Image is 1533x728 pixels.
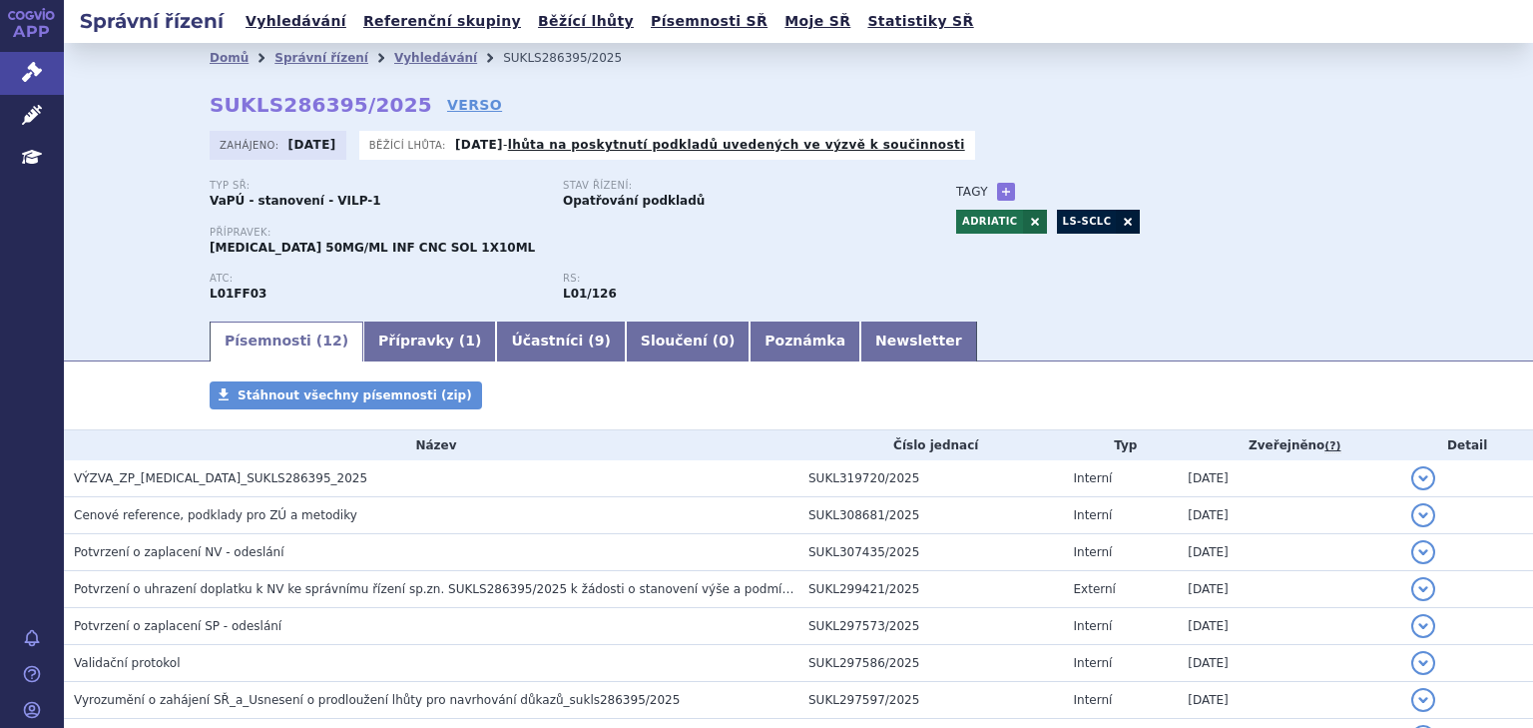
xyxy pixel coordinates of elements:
[1324,439,1340,453] abbr: (?)
[798,497,1064,534] td: SUKL308681/2025
[1074,619,1113,633] span: Interní
[1178,460,1401,497] td: [DATE]
[210,51,249,65] a: Domů
[64,430,798,460] th: Název
[595,333,605,349] span: 9
[1411,540,1435,564] button: detail
[1401,430,1533,460] th: Detail
[956,180,988,204] h3: Tagy
[719,333,729,349] span: 0
[798,682,1064,719] td: SUKL297597/2025
[210,273,543,285] p: ATC:
[210,241,535,255] span: [MEDICAL_DATA] 50MG/ML INF CNC SOL 1X10ML
[626,322,750,362] a: Sloučení (0)
[288,138,336,152] strong: [DATE]
[210,287,266,301] strong: DURVALUMAB
[394,51,477,65] a: Vyhledávání
[447,95,502,115] a: VERSO
[74,582,1076,596] span: Potvrzení o uhrazení doplatku k NV ke správnímu řízení sp.zn. SUKLS286395/2025 k žádosti o stanov...
[1178,430,1401,460] th: Zveřejněno
[1074,508,1113,522] span: Interní
[1074,471,1113,485] span: Interní
[798,571,1064,608] td: SUKL299421/2025
[563,287,617,301] strong: durvalumab
[798,430,1064,460] th: Číslo jednací
[750,322,860,362] a: Poznámka
[645,8,773,35] a: Písemnosti SŘ
[1411,651,1435,675] button: detail
[798,608,1064,645] td: SUKL297573/2025
[274,51,368,65] a: Správní řízení
[563,194,705,208] strong: Opatřování podkladů
[369,137,450,153] span: Běžící lhůta:
[1074,693,1113,707] span: Interní
[1074,656,1113,670] span: Interní
[74,619,281,633] span: Potvrzení o zaplacení SP - odeslání
[74,656,181,670] span: Validační protokol
[997,183,1015,201] a: +
[1411,688,1435,712] button: detail
[210,93,432,117] strong: SUKLS286395/2025
[1178,497,1401,534] td: [DATE]
[778,8,856,35] a: Moje SŘ
[465,333,475,349] span: 1
[1411,577,1435,601] button: detail
[508,138,965,152] a: lhůta na poskytnutí podkladů uvedených ve výzvě k součinnosti
[64,7,240,35] h2: Správní řízení
[238,388,472,402] span: Stáhnout všechny písemnosti (zip)
[74,545,284,559] span: Potvrzení o zaplacení NV - odeslání
[363,322,496,362] a: Přípravky (1)
[357,8,527,35] a: Referenční skupiny
[496,322,625,362] a: Účastníci (9)
[563,273,896,285] p: RS:
[1064,430,1179,460] th: Typ
[1074,582,1116,596] span: Externí
[798,534,1064,571] td: SUKL307435/2025
[503,43,648,73] li: SUKLS286395/2025
[956,210,1023,234] a: ADRIATIC
[798,460,1064,497] td: SUKL319720/2025
[1411,614,1435,638] button: detail
[1411,466,1435,490] button: detail
[210,322,363,362] a: Písemnosti (12)
[1178,645,1401,682] td: [DATE]
[1178,571,1401,608] td: [DATE]
[210,194,381,208] strong: VaPÚ - stanovení - VILP-1
[210,227,916,239] p: Přípravek:
[74,508,357,522] span: Cenové reference, podklady pro ZÚ a metodiky
[210,180,543,192] p: Typ SŘ:
[455,138,503,152] strong: [DATE]
[1411,503,1435,527] button: detail
[240,8,352,35] a: Vyhledávání
[861,8,979,35] a: Statistiky SŘ
[455,137,965,153] p: -
[220,137,282,153] span: Zahájeno:
[322,333,341,349] span: 12
[1178,534,1401,571] td: [DATE]
[210,381,482,409] a: Stáhnout všechny písemnosti (zip)
[74,693,680,707] span: Vyrozumění o zahájení SŘ_a_Usnesení o prodloužení lhůty pro navrhování důkazů_sukls286395/2025
[563,180,896,192] p: Stav řízení:
[1057,210,1117,234] a: LS-SCLC
[74,471,367,485] span: VÝZVA_ZP_IMFINZI_SUKLS286395_2025
[1178,608,1401,645] td: [DATE]
[1178,682,1401,719] td: [DATE]
[1074,545,1113,559] span: Interní
[532,8,640,35] a: Běžící lhůty
[798,645,1064,682] td: SUKL297586/2025
[860,322,977,362] a: Newsletter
